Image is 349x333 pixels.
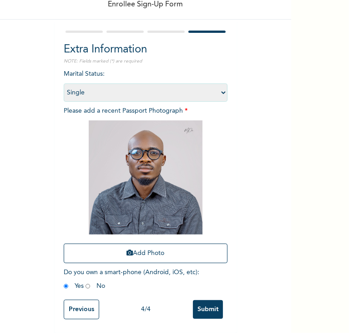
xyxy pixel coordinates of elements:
button: Add Photo [64,244,228,263]
span: Do you own a smart-phone (Android, iOS, etc) : Yes No [64,269,199,289]
span: Please add a recent Passport Photograph [64,108,228,268]
img: Crop [89,120,202,234]
span: Marital Status : [64,71,228,96]
div: 4 / 4 [99,305,193,314]
p: NOTE: Fields marked (*) are required [64,58,228,65]
h2: Extra Information [64,42,228,58]
input: Previous [64,300,99,319]
input: Submit [193,300,223,319]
